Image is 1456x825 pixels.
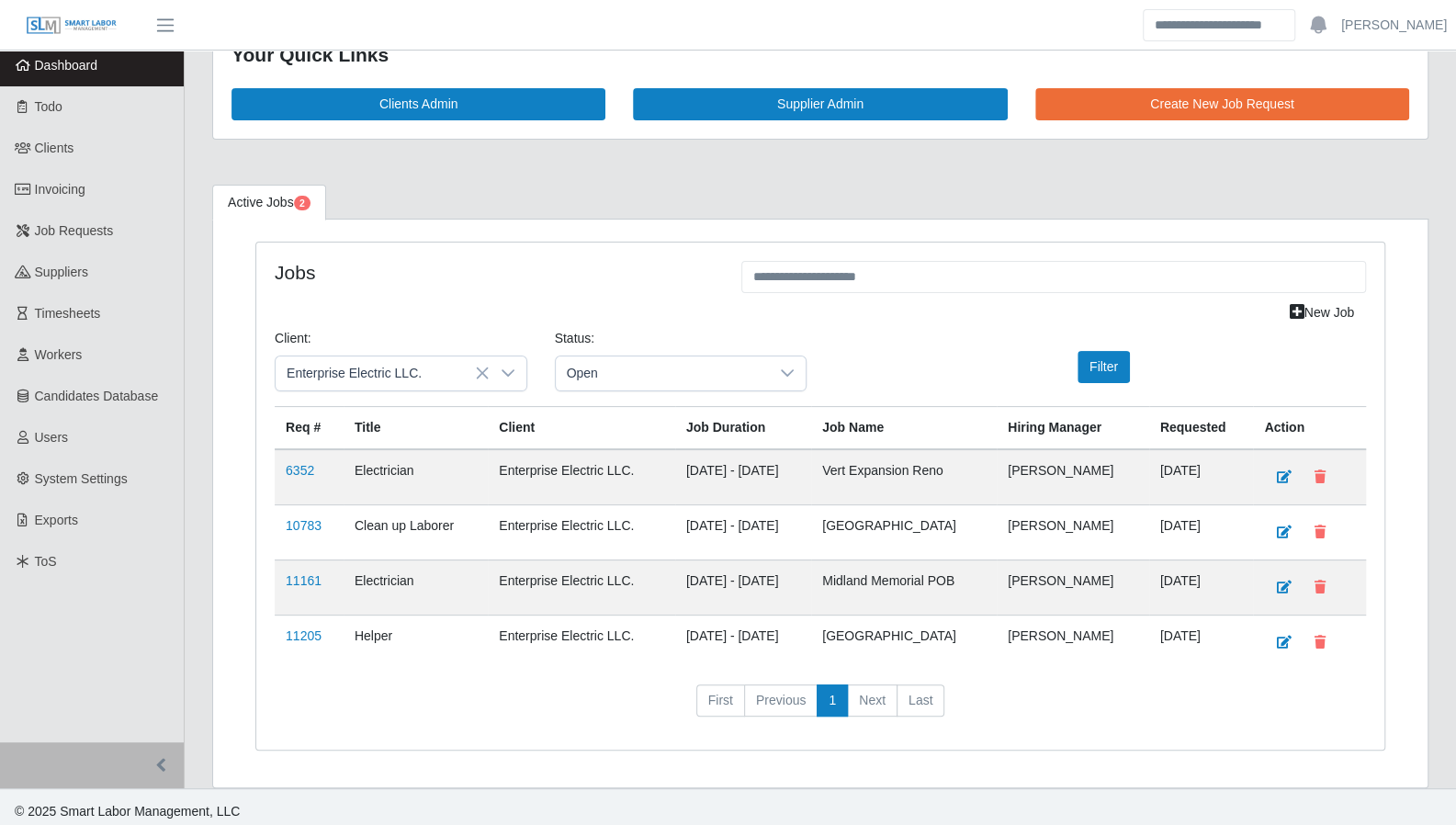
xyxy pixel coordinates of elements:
[488,559,675,615] td: Enterprise Electric LLC.
[344,615,488,670] td: Helper
[997,559,1149,615] td: [PERSON_NAME]
[811,615,997,670] td: [GEOGRAPHIC_DATA]
[35,223,114,238] span: Job Requests
[35,99,62,114] span: Todo
[231,88,605,120] a: Clients Admin
[35,389,159,403] span: Candidates Database
[35,347,83,362] span: Workers
[35,265,88,279] span: Suppliers
[1253,406,1366,449] th: Action
[35,430,69,445] span: Users
[344,449,488,505] td: Electrician
[1149,406,1254,449] th: Requested
[488,406,675,449] th: Client
[811,406,997,449] th: Job Name
[633,88,1007,120] a: Supplier Admin
[15,804,240,819] span: © 2025 Smart Labor Management, LLC
[35,141,74,155] span: Clients
[811,449,997,505] td: Vert Expansion Reno
[1035,88,1409,120] a: Create New Job Request
[488,449,675,505] td: Enterprise Electric LLC.
[294,196,310,210] span: Pending Jobs
[286,518,322,533] a: 10783
[675,449,811,505] td: [DATE] - [DATE]
[231,40,1409,70] div: Your Quick Links
[1341,16,1447,35] a: [PERSON_NAME]
[344,504,488,559] td: Clean up Laborer
[811,559,997,615] td: Midland Memorial POB
[1149,559,1254,615] td: [DATE]
[997,449,1149,505] td: [PERSON_NAME]
[35,513,78,527] span: Exports
[675,504,811,559] td: [DATE] - [DATE]
[286,573,322,588] a: 11161
[1078,351,1130,383] button: Filter
[344,406,488,449] th: Title
[817,684,848,718] a: 1
[488,615,675,670] td: Enterprise Electric LLC.
[35,58,98,73] span: Dashboard
[286,463,314,478] a: 6352
[1149,615,1254,670] td: [DATE]
[212,185,326,220] a: Active Jobs
[35,182,85,197] span: Invoicing
[675,615,811,670] td: [DATE] - [DATE]
[26,16,118,36] img: SLM Logo
[344,559,488,615] td: Electrician
[35,471,128,486] span: System Settings
[275,261,714,284] h4: Jobs
[811,504,997,559] td: [GEOGRAPHIC_DATA]
[555,329,595,348] label: Status:
[275,406,344,449] th: Req #
[286,628,322,643] a: 11205
[1278,297,1366,329] a: New Job
[1143,9,1295,41] input: Search
[675,406,811,449] th: Job Duration
[556,356,770,390] span: Open
[35,306,101,321] span: Timesheets
[675,559,811,615] td: [DATE] - [DATE]
[997,504,1149,559] td: [PERSON_NAME]
[35,554,57,569] span: ToS
[997,615,1149,670] td: [PERSON_NAME]
[488,504,675,559] td: Enterprise Electric LLC.
[997,406,1149,449] th: Hiring Manager
[276,356,490,390] span: Enterprise Electric LLC.
[1149,504,1254,559] td: [DATE]
[1149,449,1254,505] td: [DATE]
[275,684,1366,732] nav: pagination
[275,329,311,348] label: Client:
